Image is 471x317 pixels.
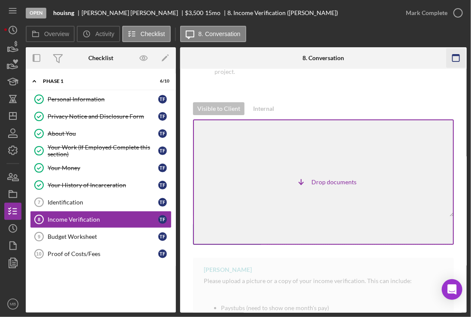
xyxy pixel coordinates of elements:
[158,112,167,121] div: T F
[158,129,167,138] div: T F
[253,102,274,115] div: Internal
[141,30,165,37] label: Checklist
[197,102,240,115] div: Visible to Client
[122,26,171,42] button: Checklist
[158,164,167,172] div: T F
[30,159,172,177] a: Your MoneyTF
[10,302,16,307] text: MB
[48,199,158,206] div: Identification
[158,95,167,104] div: T F
[77,26,120,42] button: Activity
[180,26,246,42] button: 8. Conversation
[48,130,158,137] div: About You
[193,102,245,115] button: Visible to Client
[303,55,344,61] div: 8. Conversation
[30,228,172,245] a: 9Budget WorksheetTF
[158,250,167,258] div: T F
[205,9,220,16] div: 15 mo
[82,9,185,16] div: [PERSON_NAME] [PERSON_NAME]
[4,296,21,313] button: MB
[36,251,41,256] tspan: 10
[185,9,204,16] span: $3,500
[26,26,75,42] button: Overview
[154,79,169,84] div: 6 / 10
[193,119,454,245] div: Drop documents
[43,79,148,84] div: Phase 1
[158,215,167,224] div: T F
[442,279,462,300] div: Open Intercom Messenger
[158,232,167,241] div: T F
[48,216,158,223] div: Income Verification
[53,9,74,16] b: houisng
[48,250,158,257] div: Proof of Costs/Fees
[44,30,69,37] label: Overview
[48,182,158,189] div: Your History of Incarceration
[48,165,158,171] div: Your Money
[30,177,172,194] a: Your History of IncarcerationTF
[406,4,447,21] div: Mark Complete
[30,91,172,108] a: Personal InformationTF
[397,4,467,21] button: Mark Complete
[158,198,167,207] div: T F
[158,146,167,155] div: T F
[38,234,40,239] tspan: 9
[48,96,158,103] div: Personal Information
[48,233,158,240] div: Budget Worksheet
[204,266,252,273] div: [PERSON_NAME]
[221,305,445,311] li: Paystubs (need to show one month's pay)
[30,142,172,159] a: Your Work (If Employed Complete this section)TF
[30,194,172,211] a: 7IdentificationTF
[249,102,278,115] button: Internal
[199,30,241,37] label: 8. Conversation
[158,181,167,189] div: T F
[30,125,172,142] a: About YouTF
[26,8,46,18] div: Open
[30,108,172,125] a: Privacy Notice and Disclosure FormTF
[228,9,338,16] div: 8. Income Verification ([PERSON_NAME])
[95,30,114,37] label: Activity
[38,200,40,205] tspan: 7
[48,113,158,120] div: Privacy Notice and Disclosure Form
[88,55,113,61] div: Checklist
[38,217,40,222] tspan: 8
[30,211,172,228] a: 8Income VerificationTF
[30,245,172,262] a: 10Proof of Costs/FeesTF
[48,144,158,158] div: Your Work (If Employed Complete this section)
